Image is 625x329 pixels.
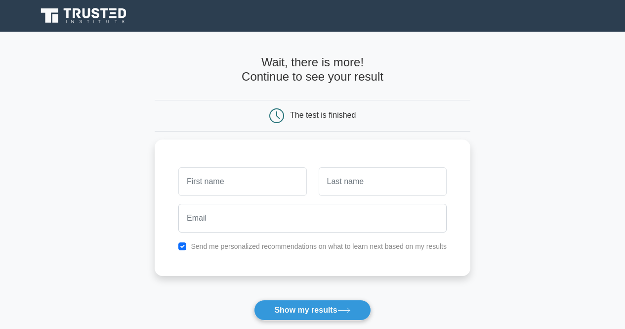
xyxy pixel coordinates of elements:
label: Send me personalized recommendations on what to learn next based on my results [191,242,447,250]
input: Last name [319,167,447,196]
h4: Wait, there is more! Continue to see your result [155,55,470,84]
button: Show my results [254,300,371,321]
div: The test is finished [290,111,356,119]
input: Email [178,204,447,233]
input: First name [178,167,306,196]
